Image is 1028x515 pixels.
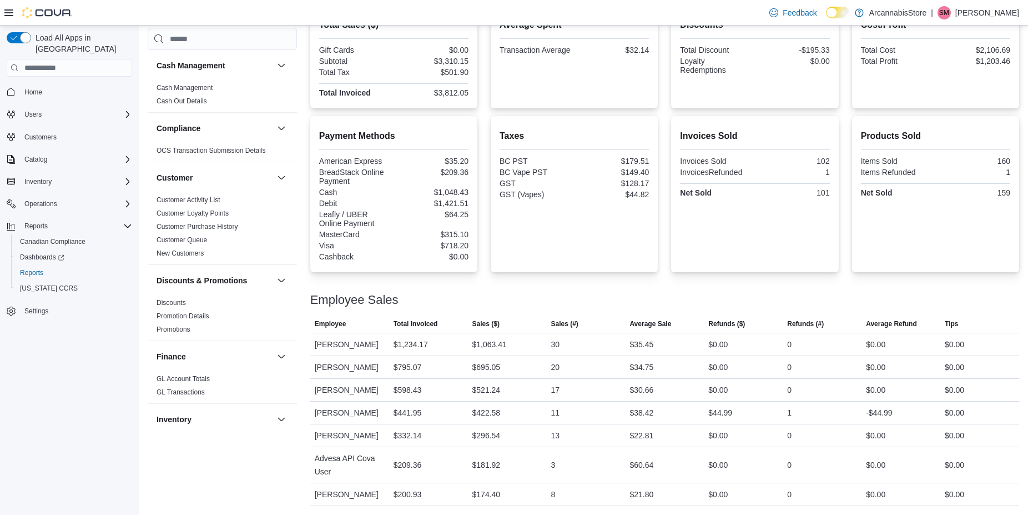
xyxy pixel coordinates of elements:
a: Customer Activity List [157,196,220,204]
span: Promotions [157,325,190,334]
h2: Taxes [500,129,649,143]
div: 1 [787,406,792,419]
span: Reports [20,268,43,277]
div: $179.51 [577,157,649,166]
span: Home [20,84,132,98]
div: [PERSON_NAME] [310,424,389,447]
div: $0.00 [866,383,885,397]
button: Cash Management [157,60,273,71]
div: $200.93 [394,488,422,501]
input: Dark Mode [826,7,849,18]
button: Inventory [157,414,273,425]
div: Debit [319,199,392,208]
div: $0.00 [708,488,728,501]
div: [PERSON_NAME] [310,402,389,424]
button: Reports [20,219,52,233]
div: $0.00 [708,338,728,351]
div: $209.36 [394,458,422,472]
div: Advesa API Cova User [310,447,389,483]
span: Catalog [24,155,47,164]
div: GST (Vapes) [500,190,572,199]
a: Discounts [157,299,186,307]
a: Feedback [765,2,821,24]
div: -$195.33 [757,46,830,54]
span: Canadian Compliance [20,237,85,246]
button: Finance [157,351,273,362]
div: $149.40 [577,168,649,177]
div: 1 [938,168,1010,177]
div: 159 [938,188,1010,197]
span: Tips [945,319,958,328]
button: Operations [20,197,62,211]
h3: Employee Sales [310,293,399,307]
span: Catalog [20,153,132,166]
div: Visa [319,241,392,250]
div: $60.64 [629,458,653,472]
button: Home [2,83,137,99]
span: Washington CCRS [16,282,132,295]
div: $1,203.46 [938,57,1010,66]
div: Loyalty Redemptions [680,57,753,74]
a: Dashboards [16,251,69,264]
span: Load All Apps in [GEOGRAPHIC_DATA] [31,32,132,54]
button: Customers [2,129,137,145]
button: Settings [2,303,137,319]
a: Settings [20,304,53,318]
div: $209.36 [396,168,468,177]
span: New Customers [157,249,204,258]
div: $35.45 [629,338,653,351]
button: Inventory [275,413,288,426]
div: 0 [787,361,792,374]
span: OCS Transaction Submission Details [157,146,266,155]
a: Customer Loyalty Points [157,209,229,217]
div: Sheldon Mann [938,6,951,19]
strong: Net Sold [680,188,712,197]
div: Leafly / UBER Online Payment [319,210,392,228]
p: ArcannabisStore [869,6,927,19]
a: GL Account Totals [157,375,210,383]
h2: Payment Methods [319,129,468,143]
div: Subtotal [319,57,392,66]
div: Cash Management [148,81,297,112]
div: Finance [148,372,297,403]
button: Reports [2,218,137,234]
div: MasterCard [319,230,392,239]
h3: Discounts & Promotions [157,275,247,286]
span: Total Invoiced [394,319,438,328]
span: Sales ($) [472,319,500,328]
div: 1 [757,168,830,177]
div: $0.00 [945,383,964,397]
div: $3,812.05 [396,88,468,97]
div: $0.00 [866,429,885,442]
button: Operations [2,196,137,212]
div: $0.00 [866,458,885,472]
div: [PERSON_NAME] [310,356,389,378]
div: 0 [787,338,792,351]
button: Compliance [157,123,273,134]
button: Finance [275,350,288,363]
a: GL Transactions [157,388,205,396]
span: GL Account Totals [157,374,210,383]
div: 102 [757,157,830,166]
div: $718.20 [396,241,468,250]
div: Total Cost [861,46,934,54]
div: 13 [551,429,560,442]
span: Operations [24,199,57,208]
a: [US_STATE] CCRS [16,282,82,295]
a: Promotions [157,326,190,333]
div: $1,234.17 [394,338,428,351]
span: Operations [20,197,132,211]
span: Customer Purchase History [157,222,238,231]
div: Cashback [319,252,392,261]
div: Transaction Average [500,46,572,54]
div: 30 [551,338,560,351]
button: Compliance [275,122,288,135]
div: $32.14 [577,46,649,54]
span: Feedback [783,7,817,18]
a: Reports [16,266,48,279]
div: $0.00 [708,361,728,374]
a: Cash Out Details [157,97,207,105]
button: Customer [157,172,273,183]
div: $0.00 [708,429,728,442]
div: $21.80 [629,488,653,501]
